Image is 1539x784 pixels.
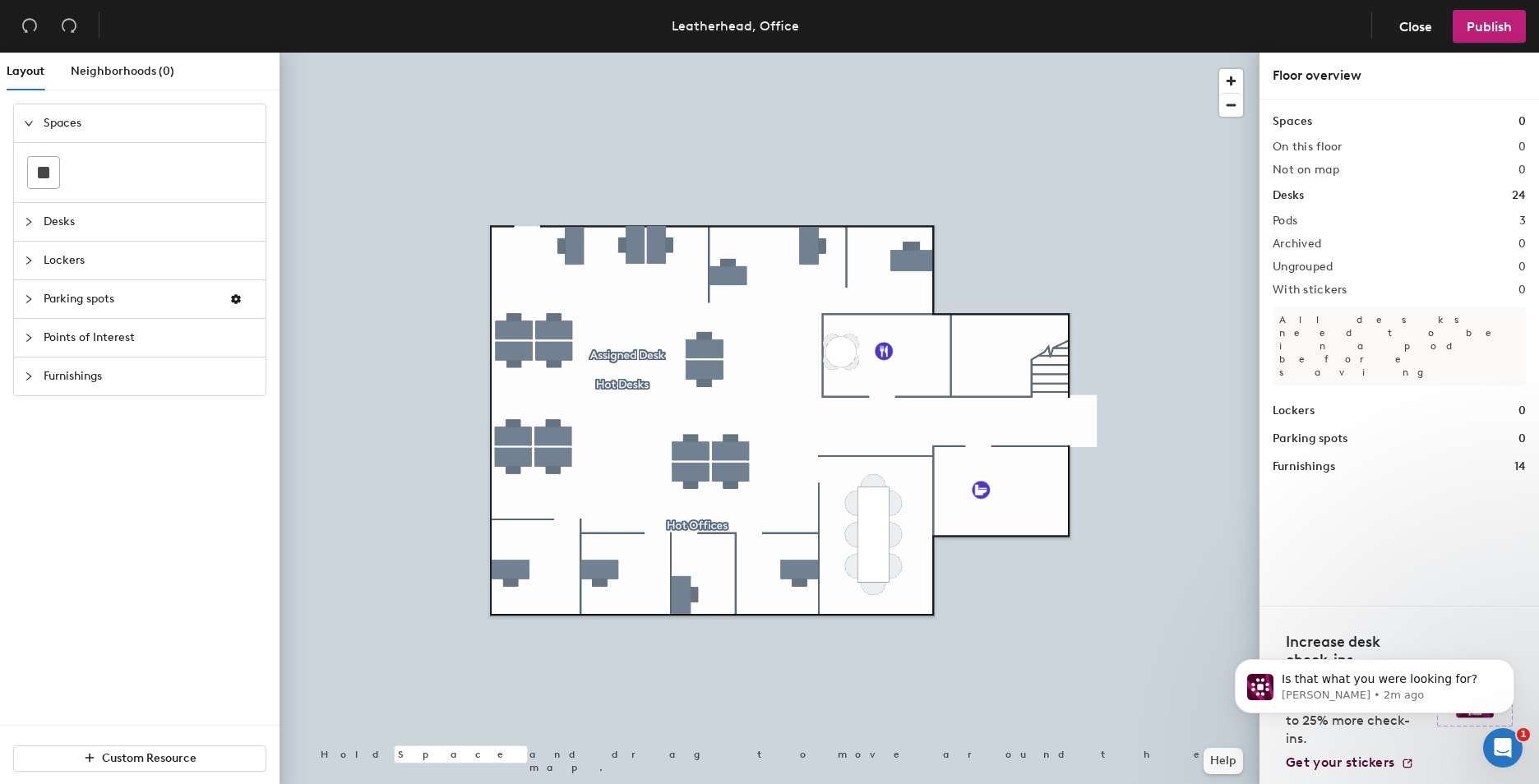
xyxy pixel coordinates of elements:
h2: Ungrouped [1273,261,1333,274]
h2: 0 [1518,284,1526,297]
h2: Not on map [1273,164,1339,177]
h2: With stickers [1273,284,1347,297]
h2: 0 [1518,164,1526,177]
h1: Furnishings [1273,458,1335,476]
h2: On this floor [1273,141,1343,154]
h2: 0 [1518,238,1526,251]
button: Help [1204,748,1243,774]
span: 1 [1517,728,1530,741]
span: collapsed [24,256,34,265]
button: Close [1385,10,1446,43]
button: Redo (⌘ + ⇧ + Z) [53,10,85,43]
span: collapsed [24,217,34,227]
div: Leatherhead, Office [672,16,799,36]
span: Get your stickers [1286,754,1394,770]
button: Custom Resource [13,745,266,772]
h1: Lockers [1273,402,1315,420]
h1: 14 [1514,458,1526,476]
span: expanded [24,118,34,128]
button: Publish [1453,10,1526,43]
h1: 0 [1518,113,1526,131]
span: collapsed [24,294,34,304]
span: Furnishings [44,357,256,395]
h1: 0 [1518,402,1526,420]
h2: 0 [1518,261,1526,274]
h1: Spaces [1273,113,1312,131]
span: Close [1399,19,1432,35]
span: Lockers [44,242,256,279]
h2: Archived [1273,238,1321,251]
span: Custom Resource [102,751,196,765]
span: collapsed [24,333,34,343]
button: Undo (⌘ + Z) [13,10,46,43]
iframe: Intercom live chat [1483,728,1523,768]
span: Spaces [44,104,256,142]
h2: Pods [1273,214,1297,228]
h1: Desks [1273,187,1304,205]
span: collapsed [24,371,34,381]
h1: 0 [1518,430,1526,448]
a: Get your stickers [1286,754,1414,771]
span: Layout [7,64,44,78]
span: Publish [1467,19,1512,35]
h1: 24 [1512,187,1526,205]
p: All desks need to be in a pod before saving [1273,307,1526,385]
span: Points of Interest [44,319,256,357]
h2: 0 [1518,141,1526,154]
div: Floor overview [1273,66,1526,85]
h1: Parking spots [1273,430,1347,448]
h2: 3 [1519,214,1526,228]
iframe: Intercom notifications message [1210,625,1539,740]
span: Parking spots [44,280,216,318]
span: Desks [44,203,256,241]
span: Neighborhoods (0) [71,64,174,78]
